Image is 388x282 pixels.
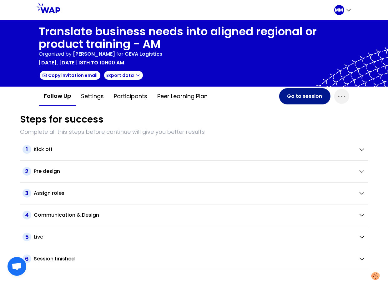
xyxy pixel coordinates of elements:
[23,211,31,219] span: 4
[39,59,124,67] p: [DATE], [DATE] 18th to 10h00 am
[125,50,163,58] p: CEVA Logistics
[23,145,31,154] span: 1
[39,70,101,80] button: Copy invitation email
[103,70,144,80] button: Export data
[34,233,43,241] h2: Live
[23,254,365,263] button: 6Session finished
[76,87,109,106] button: Settings
[20,128,368,136] p: Complete all this steps before continue will give you better results
[34,255,75,263] h2: Session finished
[34,211,99,219] h2: Communication & Design
[23,233,31,241] span: 5
[39,25,349,50] h1: Translate business needs into aligned regional or product training - AM
[117,50,124,58] p: for
[73,50,115,58] span: [PERSON_NAME]
[23,167,365,176] button: 2Pre design
[23,167,31,176] span: 2
[23,211,365,219] button: 4Communication & Design
[34,168,60,175] h2: Pre design
[23,145,365,154] button: 1Kick off
[334,5,352,15] button: MM
[279,88,330,104] button: Go to session
[335,7,343,13] p: MM
[23,189,31,198] span: 3
[20,114,103,125] h1: Steps for success
[8,257,26,276] div: Ouvrir le chat
[39,50,72,58] p: Organized by
[23,254,31,263] span: 6
[39,87,76,106] button: Follow up
[153,87,213,106] button: Peer learning plan
[23,233,365,241] button: 5Live
[34,189,64,197] h2: Assign roles
[109,87,153,106] button: Participants
[34,146,53,153] h2: Kick off
[23,189,365,198] button: 3Assign roles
